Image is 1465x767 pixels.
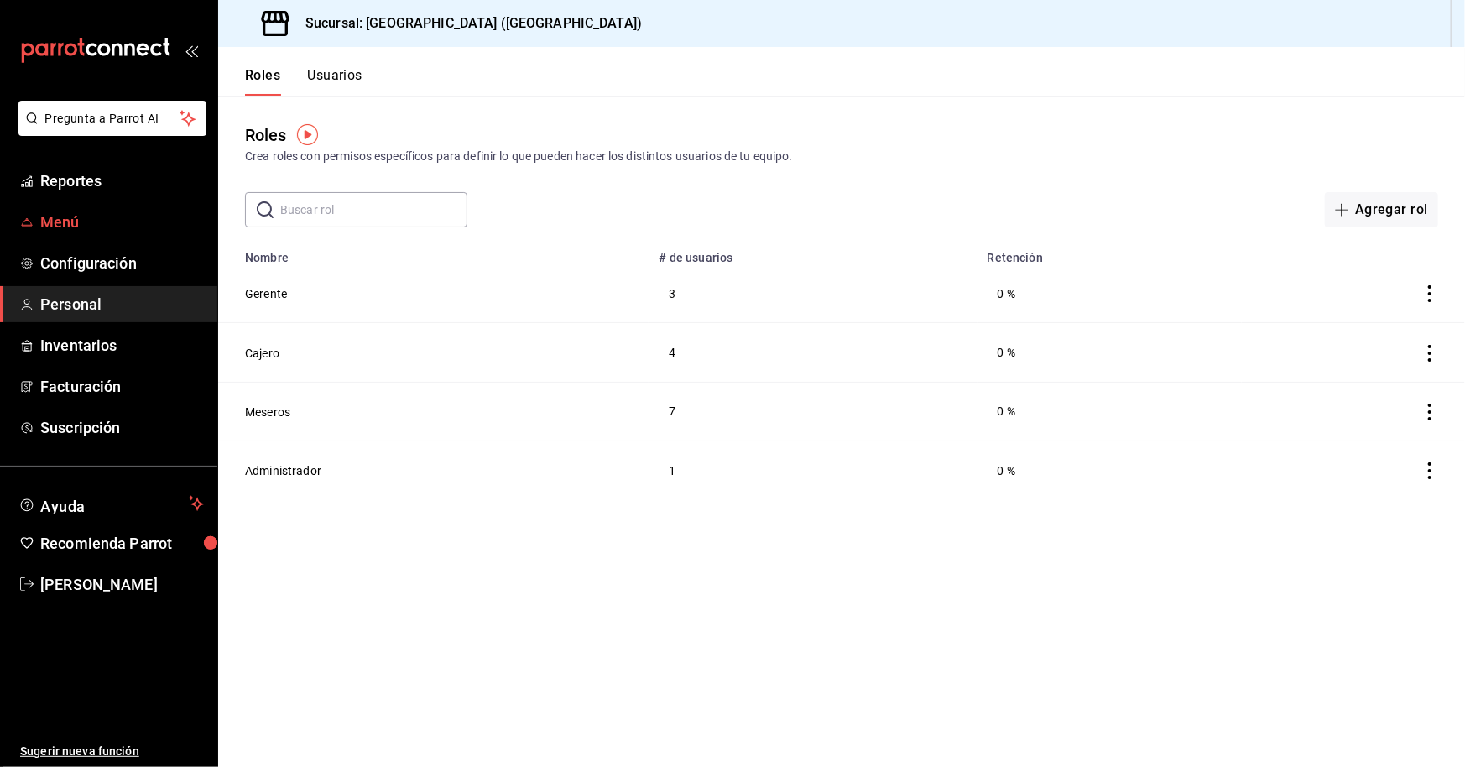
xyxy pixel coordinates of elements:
button: Pregunta a Parrot AI [18,101,206,136]
span: Sugerir nueva función [20,743,204,760]
button: actions [1421,345,1438,362]
td: 0 % [978,264,1243,323]
span: Menú [40,211,204,233]
button: Roles [245,67,280,96]
div: Crea roles con permisos específicos para definir lo que pueden hacer los distintos usuarios de tu... [245,148,1438,165]
h3: Sucursal: [GEOGRAPHIC_DATA] ([GEOGRAPHIC_DATA]) [292,13,642,34]
span: [PERSON_NAME] [40,573,204,596]
button: Gerente [245,285,287,302]
th: Nombre [218,241,649,264]
button: Usuarios [307,67,362,96]
td: 0 % [978,382,1243,441]
td: 4 [649,323,977,382]
button: open_drawer_menu [185,44,198,57]
button: actions [1421,404,1438,420]
td: 1 [649,441,977,499]
button: Meseros [245,404,290,420]
button: Administrador [245,462,321,479]
button: actions [1421,285,1438,302]
button: actions [1421,462,1438,479]
input: Buscar rol [280,193,467,227]
span: Suscripción [40,416,204,439]
span: Pregunta a Parrot AI [45,110,180,128]
a: Pregunta a Parrot AI [12,122,206,139]
div: Roles [245,123,287,148]
th: # de usuarios [649,241,977,264]
span: Configuración [40,252,204,274]
button: Agregar rol [1325,192,1438,227]
span: Ayuda [40,493,182,514]
span: Facturación [40,375,204,398]
span: Reportes [40,170,204,192]
div: navigation tabs [245,67,362,96]
td: 0 % [978,323,1243,382]
span: Recomienda Parrot [40,532,204,555]
td: 0 % [978,441,1243,499]
span: Inventarios [40,334,204,357]
span: Personal [40,293,204,316]
td: 3 [649,264,977,323]
th: Retención [978,241,1243,264]
button: Cajero [245,345,279,362]
img: Tooltip marker [297,124,318,145]
td: 7 [649,382,977,441]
